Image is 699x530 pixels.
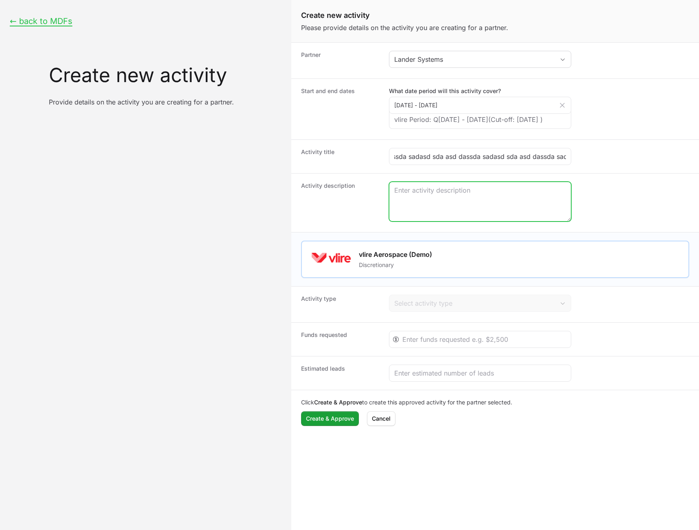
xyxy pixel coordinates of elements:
p: Discretionary [359,261,432,269]
input: Search partner [389,51,555,67]
button: Cancel [367,411,395,426]
div: Select activity type [394,298,555,308]
span: Create & Approve [306,414,354,424]
dt: Start and end dates [301,87,379,131]
p: Provide details on the activity you are creating for a partner. [49,98,282,106]
div: vlire Period: Q[DATE] - [DATE] [389,111,571,129]
span: Cancel [372,414,391,424]
dt: Activity title [301,148,379,165]
b: Create & Approve [314,399,362,406]
h1: vlire Aerospace (Demo) [359,250,432,259]
dt: Funds requested [301,331,379,348]
dt: Activity type [301,295,379,314]
input: DD MMM YYYY - DD MMM YYYY [389,97,571,114]
input: Enter estimated number of leads [394,368,566,378]
h1: Create new activity [301,10,689,21]
button: ← back to MDFs [10,16,72,26]
label: What date period will this activity cover? [389,87,571,95]
p: Please provide details on the activity you are creating for a partner. [301,23,689,33]
p: Click to create this approved activity for the partner selected. [301,398,689,406]
button: Create & Approve [301,411,359,426]
dt: Activity description [301,182,379,224]
img: vlire Aerospace (Demo) [312,250,351,266]
div: Open [555,51,571,67]
span: (Cut-off: [DATE] ) [488,115,543,124]
input: Activity title [394,152,566,161]
button: Select activity type [389,295,571,311]
input: Enter funds requested e.g. $2,500 [402,335,566,344]
h3: Create new activity [49,65,282,85]
dt: Estimated leads [301,365,379,382]
dt: Partner [301,51,379,70]
dl: Create activity form [291,43,699,434]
